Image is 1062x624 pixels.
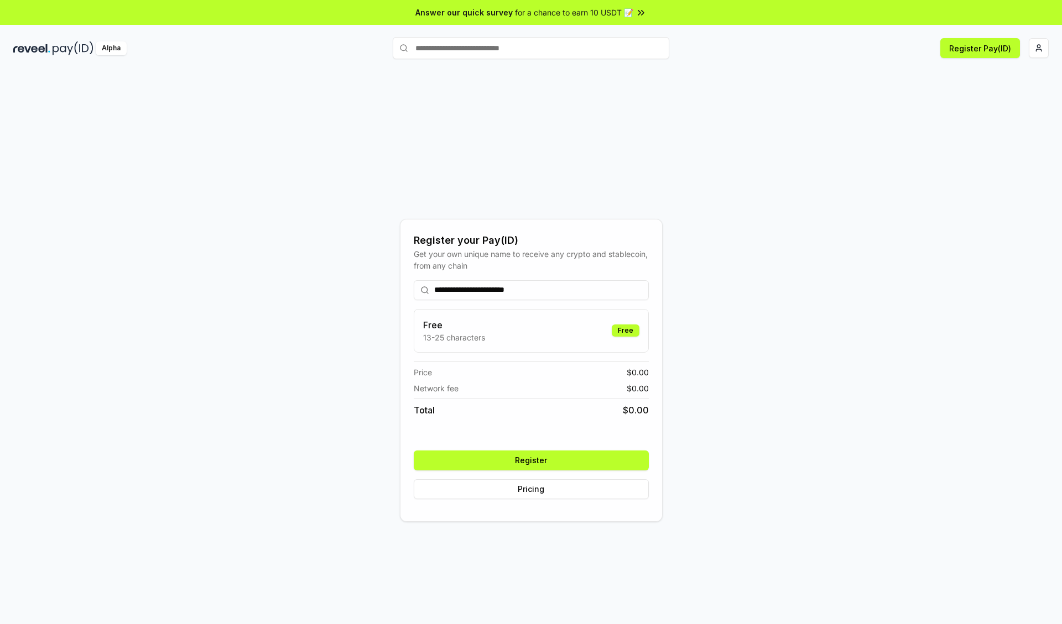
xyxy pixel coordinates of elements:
[414,403,435,417] span: Total
[627,382,649,394] span: $ 0.00
[940,38,1020,58] button: Register Pay(ID)
[423,332,485,343] p: 13-25 characters
[627,366,649,378] span: $ 0.00
[414,248,649,271] div: Get your own unique name to receive any crypto and stablecoin, from any chain
[53,41,93,55] img: pay_id
[96,41,127,55] div: Alpha
[623,403,649,417] span: $ 0.00
[612,324,639,337] div: Free
[414,233,649,248] div: Register your Pay(ID)
[414,366,432,378] span: Price
[414,479,649,499] button: Pricing
[415,7,513,18] span: Answer our quick survey
[423,318,485,332] h3: Free
[515,7,633,18] span: for a chance to earn 10 USDT 📝
[13,41,50,55] img: reveel_dark
[414,450,649,470] button: Register
[414,382,459,394] span: Network fee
